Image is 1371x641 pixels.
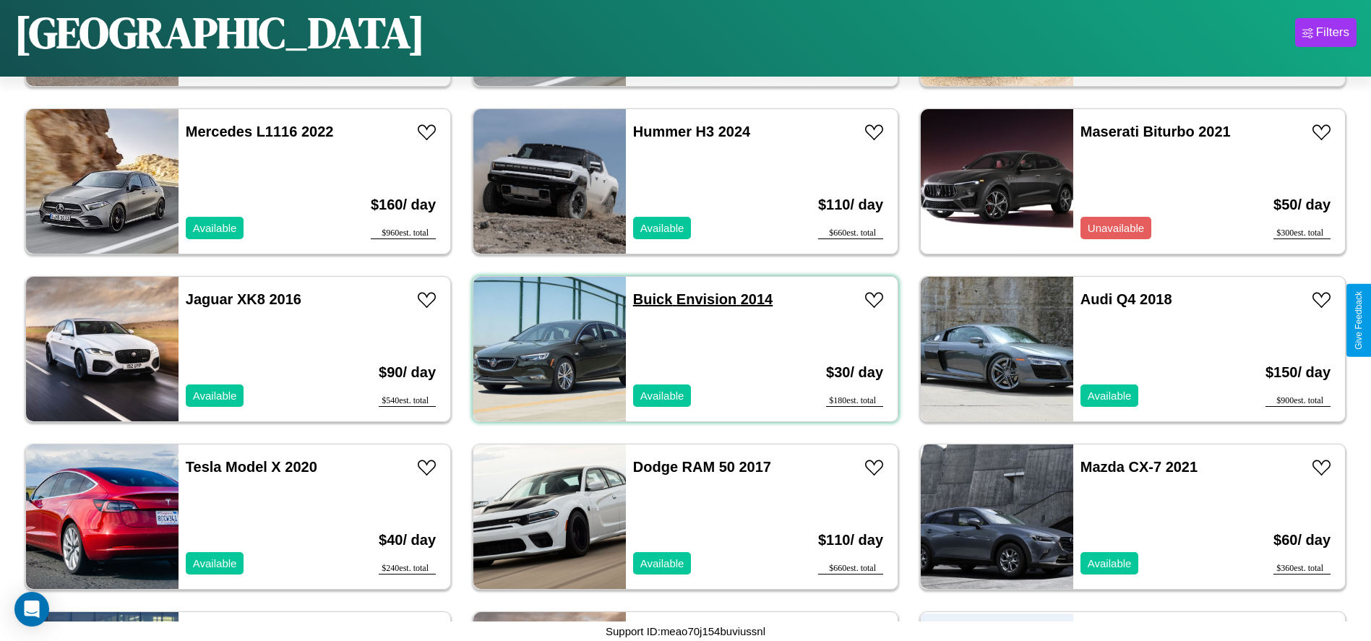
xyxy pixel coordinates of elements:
h3: $ 40 / day [379,517,436,563]
a: Hummer H3 2024 [633,124,750,139]
a: Mazda CX-7 2021 [1080,459,1198,475]
h3: $ 30 / day [826,350,883,395]
div: Give Feedback [1354,291,1364,350]
div: $ 960 est. total [371,228,436,239]
div: $ 660 est. total [818,563,883,575]
p: Support ID: meao70j154buviussnl [606,621,765,641]
a: Jaguar XK8 2016 [186,291,301,307]
a: Dodge RAM 50 2017 [633,459,771,475]
a: Mercedes L1116 2022 [186,124,334,139]
div: $ 900 est. total [1265,395,1331,407]
p: Available [193,386,237,405]
a: Tesla Model X 2020 [186,459,317,475]
p: Available [193,218,237,238]
div: Open Intercom Messenger [14,592,49,627]
div: $ 540 est. total [379,395,436,407]
div: $ 300 est. total [1273,228,1331,239]
p: Available [1088,554,1132,573]
h3: $ 90 / day [379,350,436,395]
p: Available [640,386,684,405]
h3: $ 160 / day [371,182,436,228]
h1: [GEOGRAPHIC_DATA] [14,3,425,62]
h3: $ 110 / day [818,517,883,563]
p: Unavailable [1088,218,1144,238]
a: Maserati Biturbo 2021 [1080,124,1231,139]
p: Available [640,554,684,573]
h3: $ 110 / day [818,182,883,228]
h3: $ 50 / day [1273,182,1331,228]
p: Available [1088,386,1132,405]
button: Filters [1295,18,1357,47]
div: $ 180 est. total [826,395,883,407]
a: Audi Q4 2018 [1080,291,1172,307]
div: $ 240 est. total [379,563,436,575]
a: Buick Envision 2014 [633,291,773,307]
div: Filters [1316,25,1349,40]
div: $ 660 est. total [818,228,883,239]
h3: $ 150 / day [1265,350,1331,395]
p: Available [193,554,237,573]
h3: $ 60 / day [1273,517,1331,563]
p: Available [640,218,684,238]
div: $ 360 est. total [1273,563,1331,575]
